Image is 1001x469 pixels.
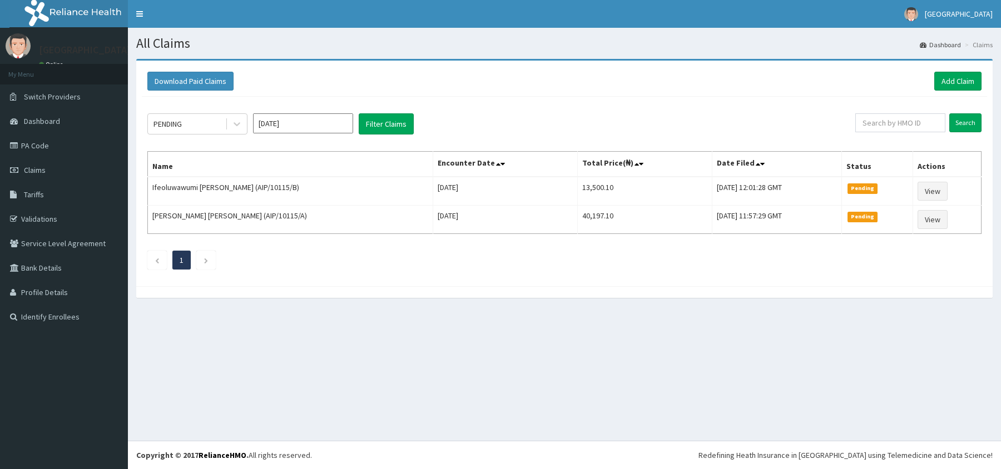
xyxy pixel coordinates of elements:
span: Pending [848,183,878,193]
a: View [918,210,948,229]
th: Status [841,152,913,177]
th: Name [148,152,433,177]
td: 13,500.10 [578,177,712,206]
input: Select Month and Year [253,113,353,133]
td: [DATE] 12:01:28 GMT [712,177,841,206]
a: Online [39,61,66,68]
th: Encounter Date [433,152,578,177]
th: Total Price(₦) [578,152,712,177]
td: [DATE] [433,177,578,206]
h1: All Claims [136,36,993,51]
a: Page 1 is your current page [180,255,184,265]
button: Download Paid Claims [147,72,234,91]
strong: Copyright © 2017 . [136,450,249,460]
img: User Image [904,7,918,21]
li: Claims [962,40,993,49]
span: Tariffs [24,189,44,199]
th: Actions [913,152,981,177]
td: [DATE] 11:57:29 GMT [712,206,841,234]
span: Switch Providers [24,92,81,102]
span: Pending [848,212,878,222]
p: [GEOGRAPHIC_DATA] [39,45,131,55]
span: Dashboard [24,116,60,126]
th: Date Filed [712,152,841,177]
td: Ifeoluwawumi [PERSON_NAME] (AIP/10115/B) [148,177,433,206]
a: Next page [204,255,209,265]
span: [GEOGRAPHIC_DATA] [925,9,993,19]
img: User Image [6,33,31,58]
a: View [918,182,948,201]
td: [DATE] [433,206,578,234]
a: Previous page [155,255,160,265]
a: RelianceHMO [199,450,246,460]
footer: All rights reserved. [128,441,1001,469]
span: Claims [24,165,46,175]
input: Search [949,113,982,132]
td: 40,197.10 [578,206,712,234]
a: Add Claim [934,72,982,91]
div: Redefining Heath Insurance in [GEOGRAPHIC_DATA] using Telemedicine and Data Science! [698,450,993,461]
input: Search by HMO ID [855,113,945,132]
button: Filter Claims [359,113,414,134]
div: PENDING [153,118,182,129]
td: [PERSON_NAME] [PERSON_NAME] (AIP/10115/A) [148,206,433,234]
a: Dashboard [920,40,961,49]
